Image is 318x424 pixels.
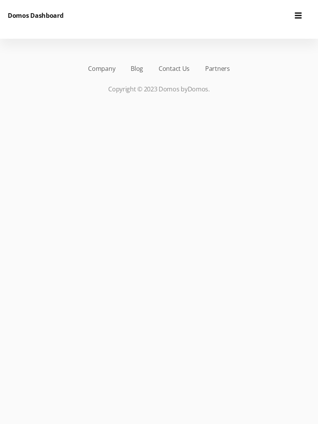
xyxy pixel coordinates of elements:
[19,84,299,94] p: Copyright © 2023 Domos by .
[131,64,143,73] a: Blog
[8,11,64,20] h6: Domos Dashboard
[188,85,209,93] a: Domos
[159,64,190,73] a: Contact Us
[88,64,115,73] a: Company
[205,64,230,73] a: Partners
